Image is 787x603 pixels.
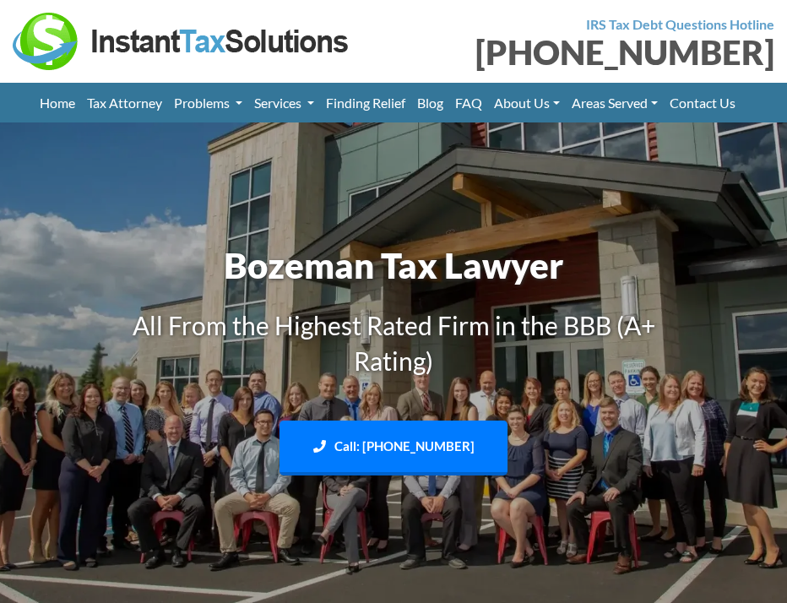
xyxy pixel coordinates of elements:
a: Areas Served [566,83,664,122]
img: Instant Tax Solutions Logo [13,13,350,70]
div: [PHONE_NUMBER] [406,35,774,69]
a: Problems [168,83,248,122]
h1: Bozeman Tax Lawyer [102,241,685,291]
a: Finding Relief [320,83,411,122]
a: About Us [488,83,566,122]
strong: IRS Tax Debt Questions Hotline [586,16,774,32]
a: FAQ [449,83,488,122]
h3: All From the Highest Rated Firm in the BBB (A+ Rating) [102,307,685,378]
a: Blog [411,83,449,122]
a: Home [34,83,81,122]
a: Contact Us [664,83,741,122]
a: Instant Tax Solutions Logo [13,31,350,47]
a: Call: [PHONE_NUMBER] [280,421,507,475]
a: Tax Attorney [81,83,168,122]
a: Services [248,83,320,122]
